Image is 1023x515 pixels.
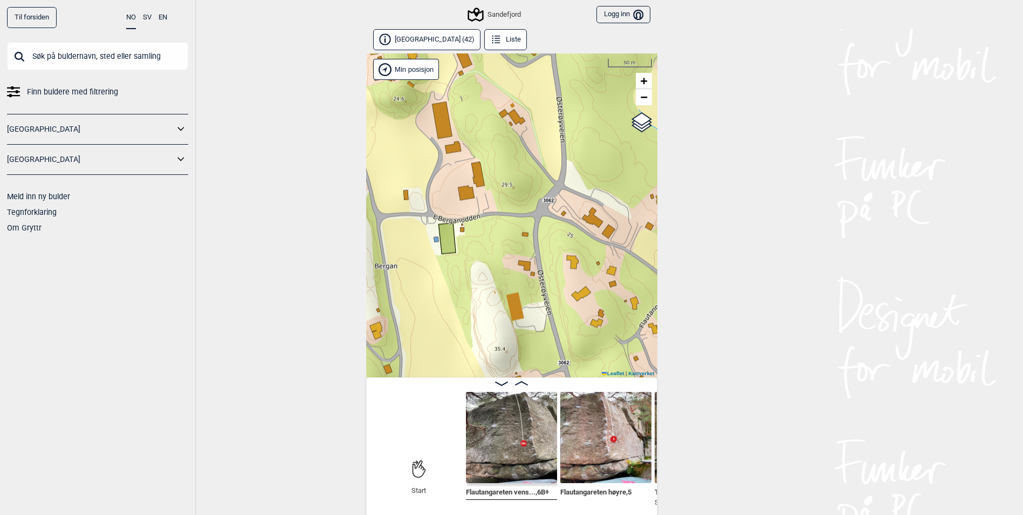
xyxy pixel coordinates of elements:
span: − [640,90,647,104]
a: Layers [631,111,652,134]
span: | [626,370,627,376]
a: Zoom out [636,89,652,105]
button: Logg inn [596,6,650,24]
div: Vis min posisjon [373,59,440,80]
span: Finn buldere med filtrering [27,84,118,100]
img: Flautangareten hoyre 220306 [560,392,651,483]
a: Tegnforklaring [7,208,57,216]
a: Zoom in [636,73,652,89]
a: [GEOGRAPHIC_DATA] [7,152,174,167]
p: Sittstart. [655,497,713,508]
a: Til forsiden [7,7,57,28]
span: Flautangareten høyre , 5 [560,486,631,496]
span: Flautangareten vens... , 6B+ [466,486,549,496]
span: Start [411,486,426,496]
img: Tommelbrems 220306 [655,392,746,483]
a: Meld inn ny bulder [7,192,70,201]
a: [GEOGRAPHIC_DATA] [7,121,174,137]
div: 50 m [608,59,652,67]
a: Kartverket [628,370,654,376]
button: SV [143,7,152,28]
img: Flautangareten venstre 220306 [466,392,557,483]
button: NO [126,7,136,29]
button: [GEOGRAPHIC_DATA] (42) [373,29,481,50]
a: Leaflet [602,370,624,376]
a: Om Gryttr [7,223,42,232]
button: Liste [484,29,527,50]
div: Sandefjord [469,8,521,21]
span: Tommelbrems , 6C+ [655,486,713,496]
button: EN [159,7,167,28]
span: + [640,74,647,87]
input: Søk på buldernavn, sted eller samling [7,42,188,70]
a: Finn buldere med filtrering [7,84,188,100]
